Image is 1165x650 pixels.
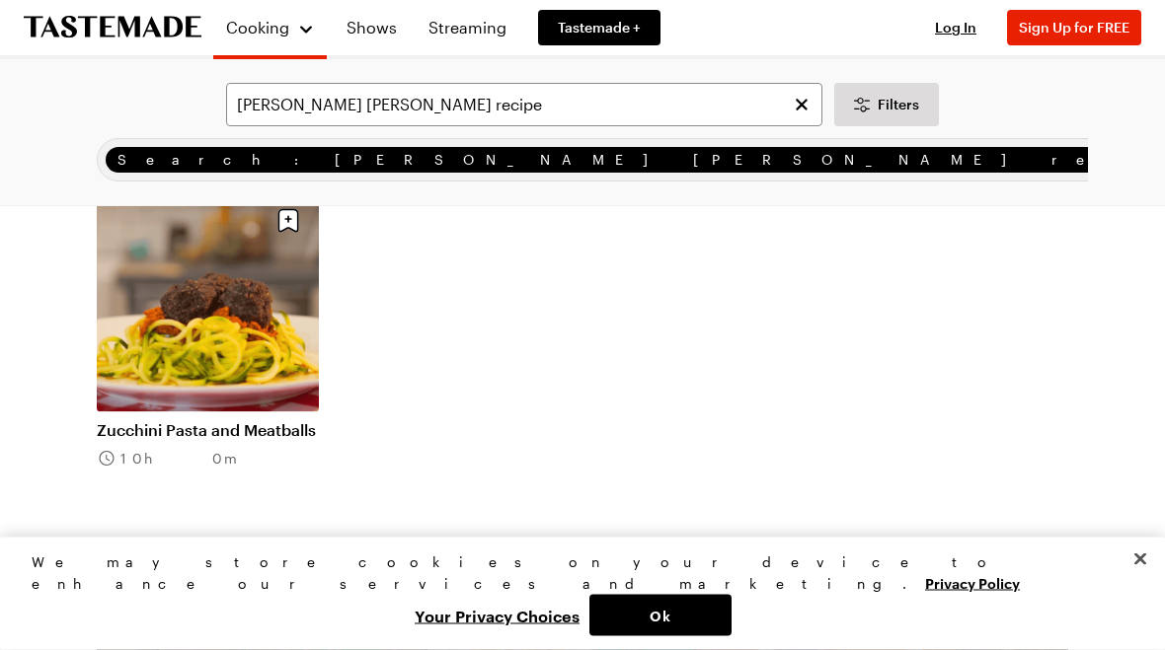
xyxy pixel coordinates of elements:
[226,18,289,36] span: Cooking
[834,83,939,126] button: Desktop filters
[1019,19,1129,36] span: Sign Up for FREE
[97,420,319,440] a: Zucchini Pasta and Meatballs
[32,551,1117,636] div: Privacy
[558,18,641,37] span: Tastemade +
[1119,538,1162,581] button: Close
[538,10,660,45] a: Tastemade +
[916,18,995,37] button: Log In
[270,202,307,240] button: Save recipe
[791,94,813,115] button: Clear search
[405,595,589,636] button: Your Privacy Choices
[589,595,732,636] button: Ok
[935,19,976,36] span: Log In
[24,17,201,39] a: To Tastemade Home Page
[1007,10,1141,45] button: Sign Up for FREE
[925,573,1020,592] a: More information about your privacy, opens in a new tab
[878,95,919,114] span: Filters
[32,551,1117,595] div: We may store cookies on your device to enhance our services and marketing.
[225,8,315,47] button: Cooking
